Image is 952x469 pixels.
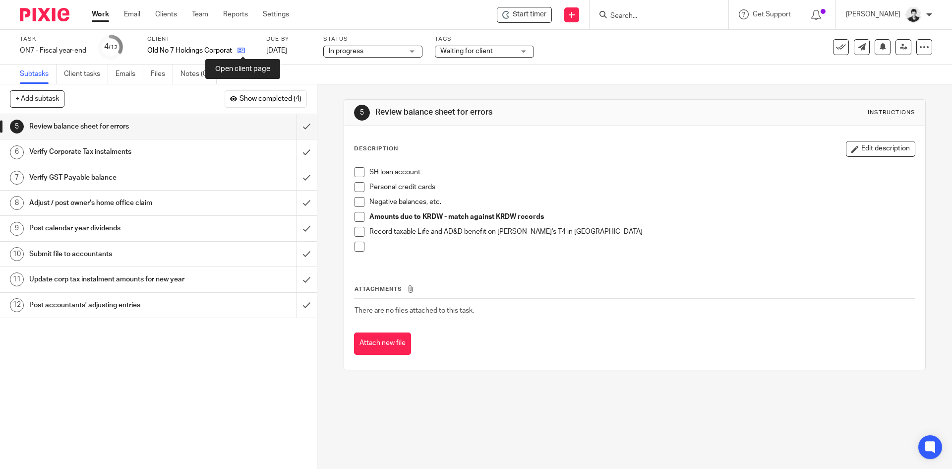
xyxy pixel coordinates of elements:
button: Show completed (4) [225,90,307,107]
h1: Update corp tax instalment amounts for new year [29,272,201,287]
a: Email [124,9,140,19]
img: squarehead.jpg [905,7,921,23]
span: Show completed (4) [239,95,301,103]
label: Task [20,35,86,43]
label: Tags [435,35,534,43]
a: Audit logs [224,65,262,84]
a: Work [92,9,109,19]
p: SH loan account [369,167,914,177]
small: /12 [109,45,118,50]
div: 11 [10,272,24,286]
p: [PERSON_NAME] [846,9,900,19]
div: Instructions [868,109,915,117]
h1: Post accountants' adjusting entries [29,298,201,313]
a: Emails [116,65,143,84]
a: Subtasks [20,65,57,84]
a: Client tasks [64,65,108,84]
h1: Verify Corporate Tax instalments [29,144,201,159]
span: Waiting for client [440,48,493,55]
h1: Adjust / post owner's home office claim [29,196,201,210]
a: Files [151,65,173,84]
div: 4 [104,41,118,53]
div: ON7 - Fiscal year-end [20,46,86,56]
button: + Add subtask [10,90,64,107]
p: Old No 7 Holdings Corporation [147,46,233,56]
a: Team [192,9,208,19]
div: 5 [10,120,24,134]
div: 5 [354,105,370,121]
button: Edit description [846,141,915,157]
label: Status [323,35,422,43]
button: Attach new file [354,333,411,355]
span: In progress [329,48,363,55]
h1: Submit file to accountants [29,247,201,262]
div: 10 [10,247,24,261]
a: Settings [263,9,289,19]
label: Due by [266,35,311,43]
h1: Review balance sheet for errors [29,119,201,134]
div: Old No 7 Holdings Corporation - ON7 - Fiscal year-end [497,7,552,23]
span: Start timer [513,9,546,20]
div: 7 [10,171,24,185]
span: [DATE] [266,47,287,54]
a: Notes (0) [180,65,217,84]
p: Personal credit cards [369,182,914,192]
h1: Verify GST Payable balance [29,170,201,185]
h1: Review balance sheet for errors [375,107,656,118]
div: 8 [10,196,24,210]
p: Negative balances, etc. [369,197,914,207]
label: Client [147,35,254,43]
p: Description [354,145,398,153]
strong: Amounts due to KRDW - match against KRDW records [369,213,544,220]
span: Attachments [355,286,402,292]
span: There are no files attached to this task. [355,307,474,314]
input: Search [609,12,699,21]
a: Clients [155,9,177,19]
span: Get Support [753,11,791,18]
div: 9 [10,222,24,236]
div: 6 [10,145,24,159]
h1: Post calendar year dividends [29,221,201,236]
p: Record taxable Life and AD&D benefit on [PERSON_NAME]'s T4 in [GEOGRAPHIC_DATA] [369,227,914,237]
img: Pixie [20,8,69,21]
a: Reports [223,9,248,19]
div: 12 [10,298,24,312]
